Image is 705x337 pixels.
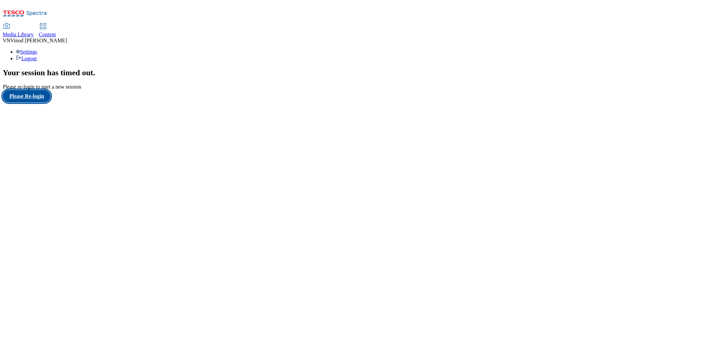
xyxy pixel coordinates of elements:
[3,90,702,103] a: Please Re-login
[3,32,34,37] span: Media Library
[39,24,56,38] a: Content
[3,38,10,43] span: VN
[93,68,95,77] span: .
[3,90,51,103] button: Please Re-login
[39,32,56,37] span: Content
[16,56,37,61] a: Logout
[3,84,702,90] div: Please re-login to start a new session
[10,38,67,43] span: Vinod [PERSON_NAME]
[3,24,34,38] a: Media Library
[16,49,37,55] a: Settings
[3,68,702,77] h2: Your session has timed out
